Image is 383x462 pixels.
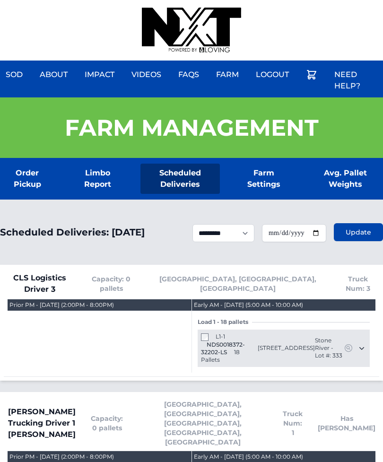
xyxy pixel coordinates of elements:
a: Impact [79,63,120,86]
span: Update [346,227,371,237]
span: Capacity: 0 pallets [91,414,123,433]
span: [STREET_ADDRESS] [258,344,315,352]
span: Load 1 - 18 pallets [198,318,252,326]
a: Avg. Pallet Weights [307,164,383,194]
span: Capacity: 0 pallets [87,274,135,293]
div: Early AM - [DATE] (5:00 AM - 10:00 AM) [194,301,303,309]
a: Farm Settings [235,164,292,194]
a: Logout [250,63,295,86]
a: Farm [210,63,244,86]
span: Truck Num: 1 [283,409,303,437]
a: Scheduled Deliveries [140,164,220,194]
span: 18 Pallets [201,349,240,363]
span: Stone River - Lot #: 333 [315,337,344,359]
div: Prior PM - [DATE] (2:00PM - 8:00PM) [9,453,114,461]
div: Prior PM - [DATE] (2:00PM - 8:00PM) [9,301,114,309]
span: L1-1 [216,333,225,340]
div: Early AM - [DATE] (5:00 AM - 10:00 AM) [194,453,303,461]
span: [GEOGRAPHIC_DATA], [GEOGRAPHIC_DATA], [GEOGRAPHIC_DATA] [150,274,326,293]
h1: Farm Management [65,116,319,139]
a: Limbo Report [70,164,126,194]
a: Videos [126,63,167,86]
a: FAQs [173,63,205,86]
button: Update [334,223,383,241]
a: About [34,63,73,86]
span: [PERSON_NAME] Trucking Driver 1 [PERSON_NAME] [8,406,76,440]
span: NDS0018372-32202-LS [201,341,245,356]
span: CLS Logistics Driver 3 [8,272,72,295]
a: Need Help? [329,63,383,97]
span: [GEOGRAPHIC_DATA], [GEOGRAPHIC_DATA], [GEOGRAPHIC_DATA], [GEOGRAPHIC_DATA], [GEOGRAPHIC_DATA] [138,400,268,447]
span: Has [PERSON_NAME] [318,414,375,433]
img: nextdaysod.com Logo [142,8,241,53]
span: Truck Num: 3 [341,274,375,293]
